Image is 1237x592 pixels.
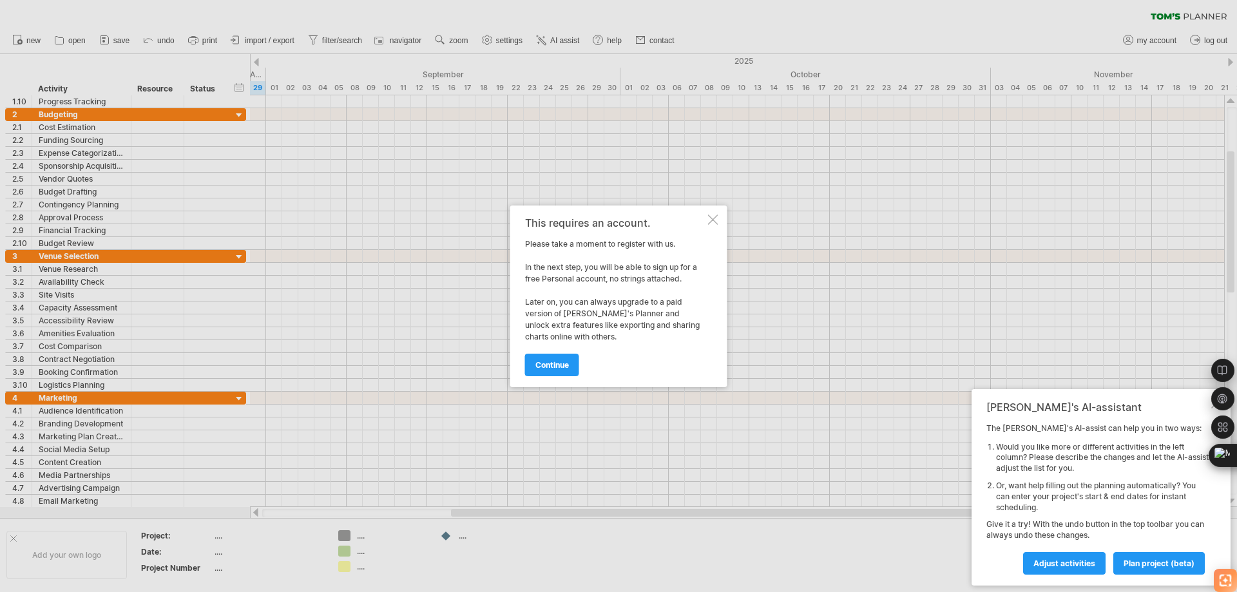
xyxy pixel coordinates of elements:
span: continue [535,360,569,370]
div: This requires an account. [525,217,705,229]
a: continue [525,354,579,376]
a: Adjust activities [1023,552,1106,575]
li: Or, want help filling out the planning automatically? You can enter your project's start & end da... [996,481,1209,513]
a: plan project (beta) [1113,552,1205,575]
div: Please take a moment to register with us. In the next step, you will be able to sign up for a fre... [525,217,705,376]
span: Adjust activities [1033,559,1095,568]
span: plan project (beta) [1124,559,1194,568]
div: The [PERSON_NAME]'s AI-assist can help you in two ways: Give it a try! With the undo button in th... [986,423,1209,574]
div: [PERSON_NAME]'s AI-assistant [986,401,1209,414]
li: Would you like more or different activities in the left column? Please describe the changes and l... [996,442,1209,474]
